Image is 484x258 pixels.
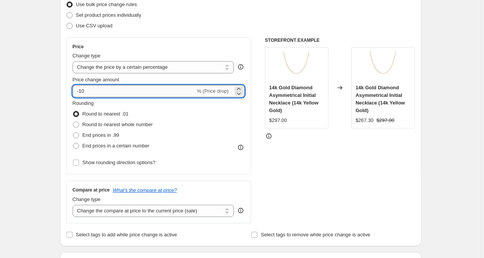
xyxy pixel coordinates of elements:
[355,117,373,124] div: $267.30
[197,88,229,94] span: % (Price drop)
[376,117,394,124] strike: $297.00
[269,85,319,113] span: 14k Gold Diamond Asymmetrical Initial Necklace (14k Yellow Gold)
[73,187,110,193] h3: Compare at price
[368,51,398,82] img: Screen_Shot_2019-05-19_at_9.20.46_PM_80x.png
[83,111,129,117] span: Round to nearest .01
[237,63,244,71] div: help
[73,85,195,97] input: -15
[76,23,113,28] span: Use CSV upload
[73,77,119,82] span: Price change amount
[113,187,177,193] button: What's the compare at price?
[261,232,370,237] span: Select tags to remove while price change is active
[83,160,156,165] span: Show rounding direction options?
[83,132,119,138] span: End prices in .99
[83,122,153,127] span: Round to nearest whole number
[237,207,244,214] div: help
[76,232,177,237] span: Select tags to add while price change is active
[76,2,137,7] span: Use bulk price change rules
[76,12,141,18] span: Set product prices individually
[355,85,405,113] span: 14k Gold Diamond Asymmetrical Initial Necklace (14k Yellow Gold)
[265,37,415,43] h6: STOREFRONT EXAMPLE
[73,44,84,50] h3: Price
[73,100,94,106] span: Rounding
[73,196,101,202] span: Change type
[269,117,287,124] div: $297.00
[73,53,101,59] span: Change type
[281,51,312,82] img: Screen_Shot_2019-05-19_at_9.20.46_PM_80x.png
[83,143,149,149] span: End prices in a certain number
